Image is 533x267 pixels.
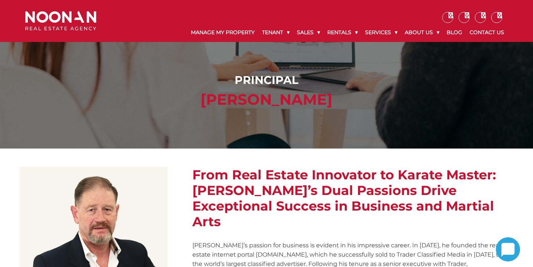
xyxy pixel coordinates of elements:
[258,23,293,42] a: Tenant
[293,23,324,42] a: Sales
[25,11,96,31] img: Noonan Real Estate Agency
[324,23,361,42] a: Rentals
[361,23,401,42] a: Services
[443,23,466,42] a: Blog
[192,167,513,229] h2: From Real Estate Innovator to Karate Master: [PERSON_NAME]’s Dual Passions Drive Exceptional Succ...
[187,23,258,42] a: Manage My Property
[401,23,443,42] a: About Us
[466,23,508,42] a: Contact Us
[27,91,506,108] h2: [PERSON_NAME]
[27,74,506,87] h1: Principal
